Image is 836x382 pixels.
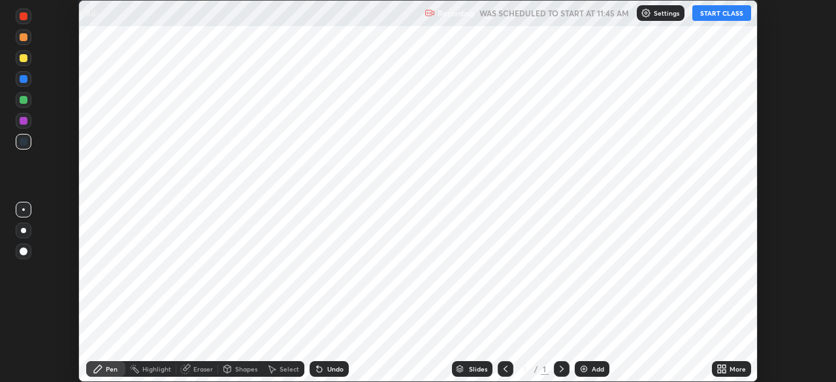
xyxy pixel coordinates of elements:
div: Pen [106,366,118,372]
div: Select [280,366,299,372]
div: 1 [519,365,532,373]
div: Shapes [235,366,257,372]
div: 1 [541,363,549,375]
div: Undo [327,366,344,372]
p: 3d. [86,8,97,18]
img: class-settings-icons [641,8,651,18]
div: Slides [469,366,487,372]
button: START CLASS [692,5,751,21]
p: Settings [654,10,679,16]
div: Add [592,366,604,372]
div: Eraser [193,366,213,372]
img: recording.375f2c34.svg [425,8,435,18]
img: add-slide-button [579,364,589,374]
div: Highlight [142,366,171,372]
div: / [534,365,538,373]
h5: WAS SCHEDULED TO START AT 11:45 AM [479,7,629,19]
div: More [730,366,746,372]
p: Recording [438,8,474,18]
